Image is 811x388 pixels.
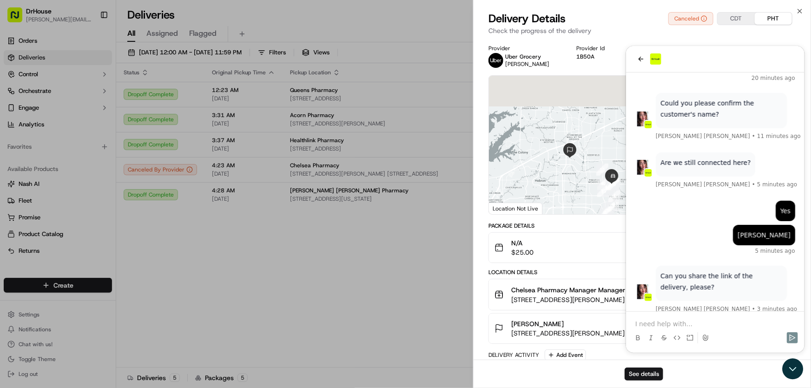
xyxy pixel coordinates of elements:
[34,111,125,122] p: Are we still connected here?
[125,28,169,36] span: 20 minutes ago
[9,66,24,80] img: Dianne Alexi Soriano
[19,75,26,82] img: 1736555255976-a54dd68f-1ca7-489b-9aae-adbdc363a1c4
[690,45,719,52] div: Price
[635,208,675,214] button: Keyboard shortcuts
[511,248,534,257] span: $25.00
[131,86,175,94] span: 11 minutes ago
[756,208,793,213] a: Report a map error
[489,233,796,263] button: N/A$25.00
[491,202,522,214] a: Open this area in Google Maps (opens a new window)
[489,314,796,343] button: [PERSON_NAME][STREET_ADDRESS][PERSON_NAME]4:43 AM[DATE]
[489,203,542,214] div: Location Not Live
[545,349,586,361] button: Add Event
[633,45,675,52] div: Dropoff ETA
[126,259,129,267] span: •
[753,295,779,304] span: [DATE]
[505,53,549,60] p: Uber Grocery
[112,184,165,195] div: [PERSON_NAME]
[126,135,129,142] span: •
[34,52,156,74] p: Could you please confirm the customer's name?
[511,295,687,304] span: [STREET_ADDRESS][PERSON_NAME] [STREET_ADDRESS]
[603,203,615,215] div: 2
[30,86,124,94] span: [PERSON_NAME] [PERSON_NAME]
[488,26,796,35] p: Check the progress of the delivery
[19,123,26,131] img: 1736555255976-a54dd68f-1ca7-489b-9aae-adbdc363a1c4
[577,45,618,52] div: Provider Id
[9,114,24,129] img: Dianne Alexi Soriano
[718,13,755,25] button: CDT
[681,208,732,213] span: Map data ©2025 Google
[131,135,171,142] span: 5 minutes ago
[154,159,165,171] div: Yes
[511,319,564,329] span: [PERSON_NAME]
[30,135,124,142] span: [PERSON_NAME] [PERSON_NAME]
[19,248,26,255] img: 1736555255976-a54dd68f-1ca7-489b-9aae-adbdc363a1c4
[131,259,171,267] span: 3 minutes ago
[608,190,620,202] div: 4
[488,222,796,230] div: Package Details
[690,53,719,60] div: $0.00
[753,319,779,329] span: 4:43 AM
[733,45,769,52] div: Distance
[577,53,595,60] button: 1B50A
[9,238,24,253] img: Dianne Alexi Soriano
[9,7,20,19] button: back
[608,178,620,191] div: 5
[488,53,503,68] img: uber-new-logo.jpeg
[1,1,22,22] button: Open customer support
[607,178,619,190] div: 18
[772,184,791,203] button: Map camera controls
[511,285,625,295] span: Chelsea Pharmacy Manager Manager
[34,224,156,247] p: Can you share the link of the delivery, please?
[600,207,612,219] div: 1
[511,329,625,338] span: [STREET_ADDRESS][PERSON_NAME]
[126,86,129,94] span: •
[755,13,792,25] button: PHT
[638,286,664,294] span: 5927201
[668,12,713,25] button: Canceled
[633,53,675,60] div: 5:25 AM
[488,45,562,52] div: Provider
[511,238,534,248] span: N/A
[488,351,539,359] div: Delivery Activity
[491,202,522,214] img: Google
[24,7,35,19] img: Go home
[161,286,172,297] button: Send
[488,269,796,276] div: Location Details
[607,200,619,212] div: 3
[488,11,566,26] span: Delivery Details
[489,279,796,310] button: Chelsea Pharmacy Manager Manager5927201[STREET_ADDRESS][PERSON_NAME] [STREET_ADDRESS]4:23 AM[DATE]
[597,185,609,197] div: 15
[30,259,124,267] span: [PERSON_NAME] [PERSON_NAME]
[753,329,779,338] span: [DATE]
[597,178,609,190] div: 12
[625,368,663,381] button: See details
[733,53,769,60] div: 5.5 mi
[129,201,169,209] span: 5 minutes ago
[596,164,608,176] div: 11
[737,208,750,213] a: Terms (opens in new tab)
[753,285,779,295] span: 4:23 AM
[505,60,549,68] span: [PERSON_NAME]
